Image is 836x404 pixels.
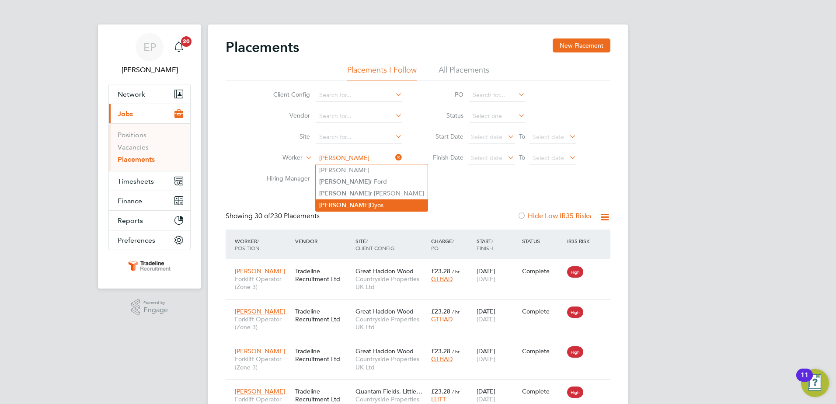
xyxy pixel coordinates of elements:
span: Forklift Operator (Zone 3) [235,355,291,371]
span: LLITT [431,395,446,403]
label: Hiring Manager [260,174,310,182]
div: IR35 Risk [565,233,595,249]
b: [PERSON_NAME] [319,190,370,197]
a: Go to home page [108,259,191,273]
span: Countryside Properties UK Ltd [355,315,427,331]
span: GTHAD [431,275,453,283]
li: Placements I Follow [347,65,417,80]
input: Search for... [316,110,402,122]
div: [DATE] [474,263,520,287]
img: tradelinerecruitment-logo-retina.png [127,259,172,273]
span: GTHAD [431,315,453,323]
div: [DATE] [474,343,520,367]
nav: Main navigation [98,24,201,289]
button: New Placement [553,38,610,52]
span: Select date [471,154,502,162]
span: Select date [533,133,564,141]
a: Positions [118,131,146,139]
input: Search for... [316,152,402,164]
div: Complete [522,387,563,395]
span: Great Haddon Wood [355,347,414,355]
li: Dyos [316,199,428,211]
span: Countryside Properties UK Ltd [355,355,427,371]
div: Showing [226,212,321,221]
label: Vendor [260,111,310,119]
div: Tradeline Recruitment Ltd [293,303,353,327]
span: GTHAD [431,355,453,363]
span: [PERSON_NAME] [235,347,285,355]
a: [PERSON_NAME]Forklift Operator (Zone 3)Tradeline Recruitment LtdGreat Haddon WoodCountryside Prop... [233,262,610,270]
li: All Placements [439,65,489,80]
span: High [567,346,583,358]
span: [DATE] [477,355,495,363]
input: Select one [470,110,525,122]
span: / hr [452,388,460,395]
a: Placements [118,155,155,164]
label: Status [424,111,463,119]
div: Site [353,233,429,256]
span: EP [143,42,156,53]
span: / hr [452,268,460,275]
span: Forklift Operator (Zone 3) [235,315,291,331]
div: 11 [801,375,808,387]
span: Forklift Operator (Zone 3) [235,275,291,291]
span: / Position [235,237,259,251]
span: Quantam Fields, Little… [355,387,422,395]
span: / Client Config [355,237,394,251]
button: Open Resource Center, 11 new notifications [801,369,829,397]
li: [PERSON_NAME] [316,164,428,176]
label: Worker [252,153,303,162]
span: 230 Placements [254,212,320,220]
div: Complete [522,307,563,315]
span: Great Haddon Wood [355,267,414,275]
h2: Placements [226,38,299,56]
div: Charge [429,233,474,256]
span: Finance [118,197,142,205]
span: Great Haddon Wood [355,307,414,315]
b: [PERSON_NAME] [319,202,370,209]
label: Client Config [260,91,310,98]
span: [PERSON_NAME] [235,267,285,275]
input: Search for... [470,89,525,101]
span: Network [118,90,145,98]
span: Countryside Properties UK Ltd [355,275,427,291]
span: High [567,387,583,398]
button: Jobs [109,104,190,123]
span: [DATE] [477,275,495,283]
span: Timesheets [118,177,154,185]
label: Site [260,132,310,140]
label: PO [424,91,463,98]
a: Vacancies [118,143,149,151]
span: High [567,266,583,278]
div: Tradeline Recruitment Ltd [293,263,353,287]
div: Status [520,233,565,249]
span: £23.28 [431,307,450,315]
div: [DATE] [474,303,520,327]
li: r [PERSON_NAME] [316,188,428,199]
span: / hr [452,348,460,355]
div: Tradeline Recruitment Ltd [293,343,353,367]
a: EP[PERSON_NAME] [108,33,191,75]
div: Complete [522,347,563,355]
div: Worker [233,233,293,256]
span: [DATE] [477,315,495,323]
button: Preferences [109,230,190,250]
button: Finance [109,191,190,210]
span: Ellie Page [108,65,191,75]
span: [PERSON_NAME] [235,307,285,315]
label: Hide Low IR35 Risks [517,212,591,220]
span: High [567,306,583,318]
span: £23.28 [431,387,450,395]
div: Complete [522,267,563,275]
label: Finish Date [424,153,463,161]
span: 20 [181,36,192,47]
span: £23.28 [431,347,450,355]
label: Start Date [424,132,463,140]
li: r Ford [316,176,428,188]
div: Vendor [293,233,353,249]
span: Powered by [143,299,168,306]
span: £23.28 [431,267,450,275]
a: [PERSON_NAME]Forklift Operator (Zone 3)Tradeline Recruitment LtdQuantam Fields, Little…Countrysid... [233,383,610,390]
input: Search for... [316,89,402,101]
a: Powered byEngage [131,299,168,316]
